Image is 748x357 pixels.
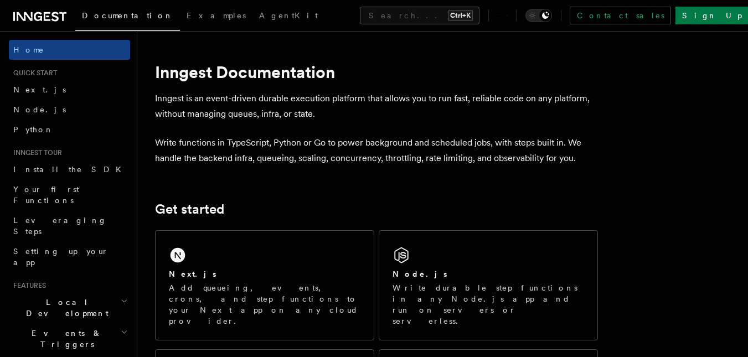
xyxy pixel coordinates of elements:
span: Features [9,281,46,290]
span: Leveraging Steps [13,216,107,236]
span: Setting up your app [13,247,109,267]
h2: Node.js [393,268,447,280]
p: Add queueing, events, crons, and step functions to your Next app on any cloud provider. [169,282,360,327]
a: Node.jsWrite durable step functions in any Node.js app and run on servers or serverless. [379,230,598,340]
span: Your first Functions [13,185,79,205]
span: Local Development [9,297,121,319]
span: Quick start [9,69,57,77]
span: AgentKit [259,11,318,20]
a: Node.js [9,100,130,120]
a: Install the SDK [9,159,130,179]
a: Python [9,120,130,139]
a: Examples [180,3,252,30]
h2: Next.js [169,268,216,280]
a: Next.jsAdd queueing, events, crons, and step functions to your Next app on any cloud provider. [155,230,374,340]
h1: Inngest Documentation [155,62,598,82]
p: Inngest is an event-driven durable execution platform that allows you to run fast, reliable code ... [155,91,598,122]
span: Documentation [82,11,173,20]
p: Write functions in TypeScript, Python or Go to power background and scheduled jobs, with steps bu... [155,135,598,166]
span: Python [13,125,54,134]
kbd: Ctrl+K [448,10,473,21]
button: Toggle dark mode [525,9,552,22]
a: Documentation [75,3,180,31]
span: Home [13,44,44,55]
span: Examples [187,11,246,20]
span: Node.js [13,105,66,114]
p: Write durable step functions in any Node.js app and run on servers or serverless. [393,282,584,327]
a: Get started [155,201,224,217]
span: Events & Triggers [9,328,121,350]
a: Your first Functions [9,179,130,210]
span: Install the SDK [13,165,128,174]
a: Setting up your app [9,241,130,272]
button: Local Development [9,292,130,323]
span: Next.js [13,85,66,94]
button: Events & Triggers [9,323,130,354]
a: Contact sales [570,7,671,24]
a: Next.js [9,80,130,100]
button: Search...Ctrl+K [360,7,479,24]
a: Home [9,40,130,60]
a: Leveraging Steps [9,210,130,241]
span: Inngest tour [9,148,62,157]
a: AgentKit [252,3,324,30]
